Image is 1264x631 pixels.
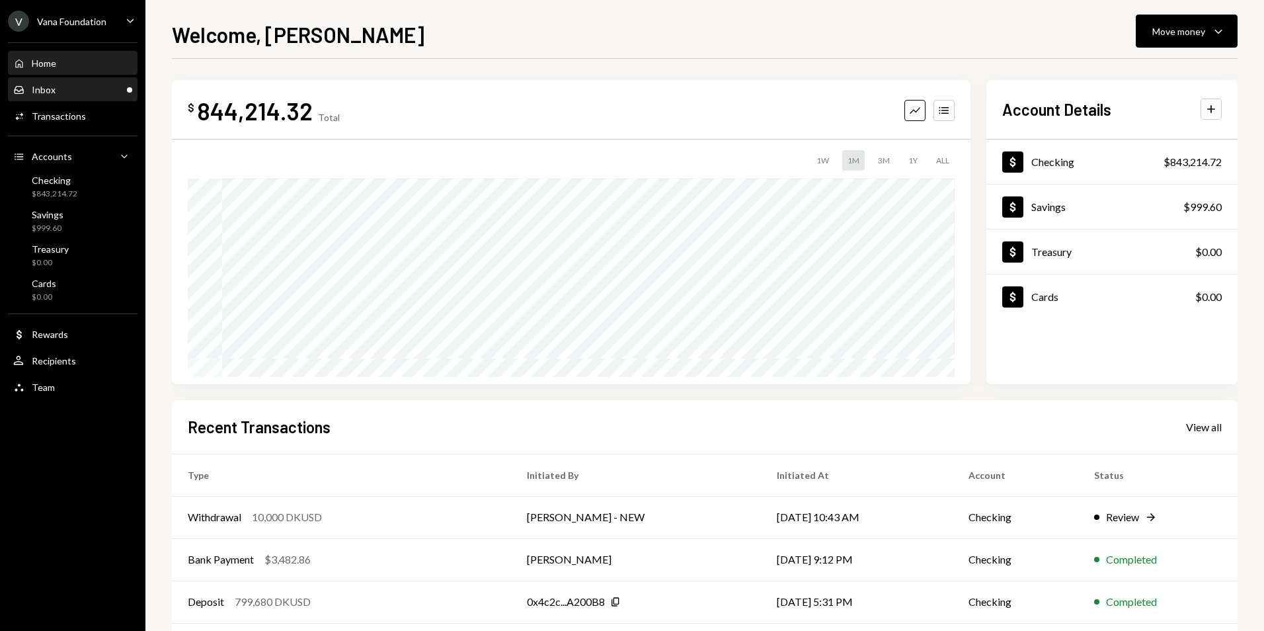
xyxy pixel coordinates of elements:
[172,21,424,48] h1: Welcome, [PERSON_NAME]
[1031,155,1074,168] div: Checking
[235,594,311,610] div: 799,680 DKUSD
[986,230,1238,274] a: Treasury$0.00
[8,51,138,75] a: Home
[8,171,138,202] a: Checking$843,214.72
[8,11,29,32] div: V
[1002,99,1111,120] h2: Account Details
[188,101,194,114] div: $
[32,292,56,303] div: $0.00
[903,150,923,171] div: 1Y
[8,144,138,168] a: Accounts
[1031,200,1066,213] div: Savings
[953,454,1078,496] th: Account
[986,185,1238,229] a: Savings$999.60
[252,509,322,525] div: 10,000 DKUSD
[8,77,138,101] a: Inbox
[188,552,254,568] div: Bank Payment
[761,538,953,581] td: [DATE] 9:12 PM
[8,274,138,306] a: Cards$0.00
[32,189,77,200] div: $843,214.72
[8,104,138,128] a: Transactions
[953,538,1078,581] td: Checking
[32,257,69,269] div: $0.00
[8,349,138,372] a: Recipients
[1183,199,1222,215] div: $999.60
[188,416,331,438] h2: Recent Transactions
[1195,289,1222,305] div: $0.00
[511,454,762,496] th: Initiated By
[264,552,311,568] div: $3,482.86
[318,112,340,123] div: Total
[32,84,56,95] div: Inbox
[986,140,1238,184] a: Checking$843,214.72
[32,209,63,220] div: Savings
[32,243,69,255] div: Treasury
[1106,509,1139,525] div: Review
[32,58,56,69] div: Home
[32,223,63,234] div: $999.60
[931,150,955,171] div: ALL
[511,538,762,581] td: [PERSON_NAME]
[8,239,138,271] a: Treasury$0.00
[32,110,86,122] div: Transactions
[527,594,605,610] div: 0x4c2c...A200B8
[37,16,106,27] div: Vana Foundation
[811,150,834,171] div: 1W
[1106,594,1157,610] div: Completed
[188,594,224,610] div: Deposit
[32,278,56,289] div: Cards
[953,581,1078,623] td: Checking
[761,454,953,496] th: Initiated At
[32,151,72,162] div: Accounts
[1164,154,1222,170] div: $843,214.72
[761,581,953,623] td: [DATE] 5:31 PM
[1078,454,1238,496] th: Status
[32,382,55,393] div: Team
[1031,245,1072,258] div: Treasury
[32,329,68,340] div: Rewards
[32,175,77,186] div: Checking
[8,375,138,399] a: Team
[873,150,895,171] div: 3M
[1136,15,1238,48] button: Move money
[986,274,1238,319] a: Cards$0.00
[511,496,762,538] td: [PERSON_NAME] - NEW
[1195,244,1222,260] div: $0.00
[953,496,1078,538] td: Checking
[8,205,138,237] a: Savings$999.60
[1106,552,1157,568] div: Completed
[32,355,76,366] div: Recipients
[1031,290,1058,303] div: Cards
[1186,421,1222,434] div: View all
[1186,419,1222,434] a: View all
[197,96,313,126] div: 844,214.32
[761,496,953,538] td: [DATE] 10:43 AM
[172,454,511,496] th: Type
[842,150,865,171] div: 1M
[1152,24,1205,38] div: Move money
[188,509,241,525] div: Withdrawal
[8,322,138,346] a: Rewards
